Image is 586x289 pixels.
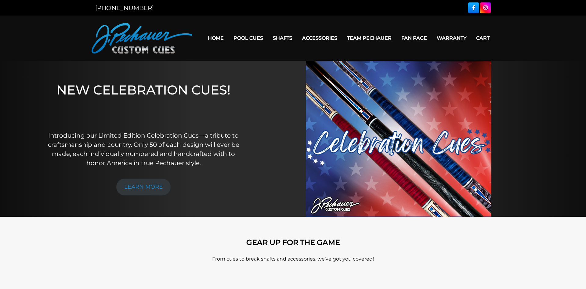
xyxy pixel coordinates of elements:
[471,30,494,46] a: Cart
[119,255,467,263] p: From cues to break shafts and accessories, we’ve got you covered!
[432,30,471,46] a: Warranty
[116,179,171,195] a: LEARN MORE
[268,30,297,46] a: Shafts
[203,30,229,46] a: Home
[396,30,432,46] a: Fan Page
[92,23,192,54] img: Pechauer Custom Cues
[95,4,154,12] a: [PHONE_NUMBER]
[47,131,240,168] p: Introducing our Limited Edition Celebration Cues—a tribute to craftsmanship and country. Only 50 ...
[342,30,396,46] a: Team Pechauer
[246,238,340,247] strong: GEAR UP FOR THE GAME
[229,30,268,46] a: Pool Cues
[47,82,240,122] h1: NEW CELEBRATION CUES!
[297,30,342,46] a: Accessories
